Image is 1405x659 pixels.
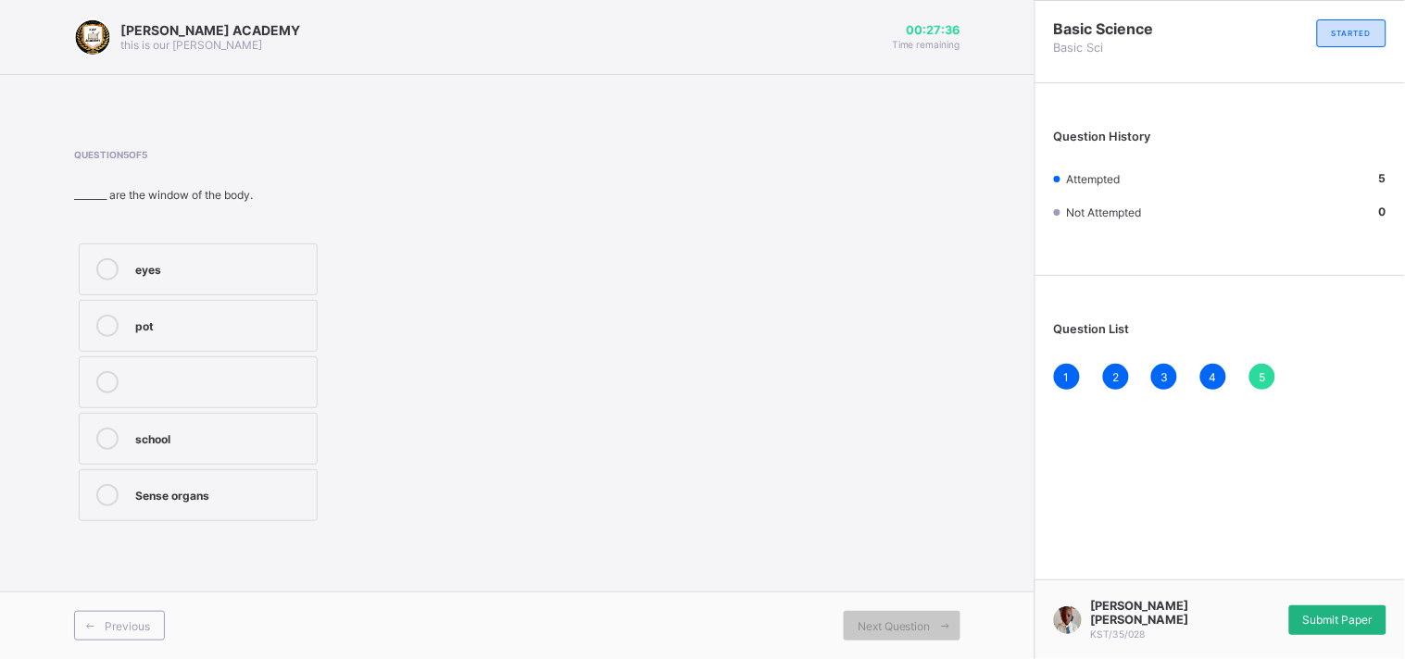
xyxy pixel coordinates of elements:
span: Question 5 of 5 [74,149,488,160]
span: 4 [1210,370,1217,384]
span: 1 [1064,370,1070,384]
span: Next Question [858,619,931,633]
div: Sense organs [135,484,307,503]
span: 00:27:36 [892,23,960,37]
span: Previous [105,619,150,633]
span: [PERSON_NAME] [PERSON_NAME] [1091,599,1221,627]
span: Question List [1054,322,1130,336]
span: Attempted [1066,172,1120,186]
span: STARTED [1332,29,1372,38]
div: eyes [135,258,307,277]
span: Time remaining [892,39,960,50]
div: pot [135,315,307,333]
span: Submit Paper [1303,613,1373,627]
span: 3 [1160,370,1168,384]
span: Basic Science [1054,19,1221,38]
span: 5 [1259,370,1265,384]
span: Question History [1054,130,1151,143]
div: _______ are the window of the body. [74,188,488,202]
span: Basic Sci [1054,41,1221,55]
span: [PERSON_NAME] ACADEMY [120,22,300,38]
div: school [135,428,307,446]
b: 0 [1379,205,1386,218]
span: 2 [1112,370,1119,384]
span: Not Attempted [1066,205,1141,219]
span: this is our [PERSON_NAME] [120,38,262,52]
b: 5 [1379,171,1386,185]
span: KST/35/028 [1091,628,1146,640]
